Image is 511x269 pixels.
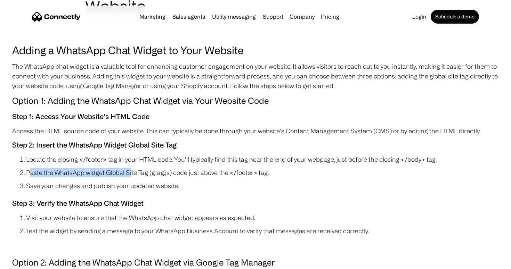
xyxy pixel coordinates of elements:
h5: Step 1: Access Your Website's HTML Code [12,111,499,123]
h4: Option 1: Adding the WhatsApp Chat Widget via Your Website Code [12,94,499,107]
a: home [32,11,81,22]
li: Paste the WhatsApp widget Global Site Tag (gtag.js) code just above the </footer> tag. [26,168,499,177]
h5: Step 3: Verify the WhatsApp Chat Widget [12,197,499,209]
a: Marketing [137,14,168,19]
a: Schedule a demo [431,10,479,24]
p: ‍ [12,243,499,252]
a: Login [409,14,429,19]
a: Sales agents [170,14,208,19]
div: Company [287,12,317,22]
ul: Language list [14,257,42,267]
a: Support [260,14,286,19]
li: Locate the closing </footer> tag in your HTML code. You'll typically find this tag near the end o... [26,154,499,164]
a: Utility messaging [209,14,259,19]
h3: Adding a WhatsApp Chat Widget to Your Website [12,42,499,58]
li: Save your changes and publish your updated website. [26,181,499,191]
p: Access the HTML source code of your website. This can typically be done through your website's Co... [12,126,499,136]
a: Pricing [318,14,342,19]
li: Test the widget by sending a message to your WhatsApp Business Account to verify that messages ar... [26,226,499,236]
p: The WhatsApp chat widget is a valuable tool for enhancing customer engagement on your website. It... [12,61,499,91]
h5: Step 2: Insert the WhatsApp Widget Global Site Tag [12,139,499,151]
li: Visit your website to ensure that the WhatsApp chat widget appears as expected. [26,213,499,222]
aside: Language selected: English [7,257,42,267]
div: Company [290,12,315,22]
h4: Option 2: Adding the WhatsApp Chat Widget via Google Tag Manager [12,256,499,269]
